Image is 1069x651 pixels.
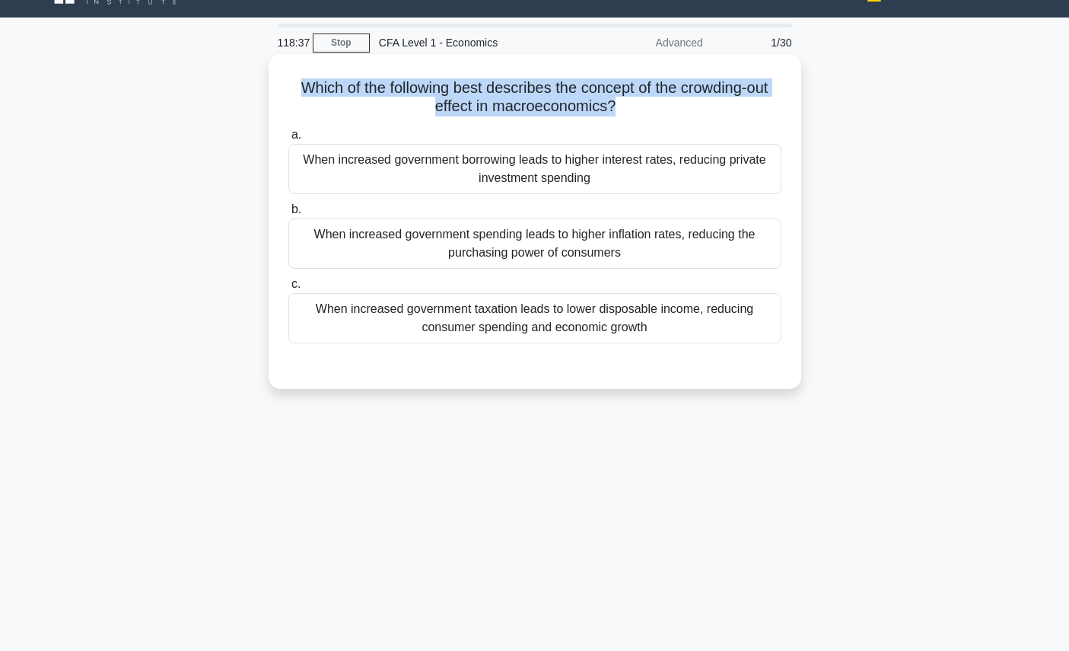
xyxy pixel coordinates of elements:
div: When increased government spending leads to higher inflation rates, reducing the purchasing power... [288,219,781,269]
div: When increased government taxation leads to lower disposable income, reducing consumer spending a... [288,293,781,343]
span: b. [291,203,301,215]
span: c. [291,277,301,290]
div: 118:37 [269,27,313,58]
div: CFA Level 1 - Economics [370,27,579,58]
div: When increased government borrowing leads to higher interest rates, reducing private investment s... [288,144,781,194]
div: Advanced [579,27,712,58]
div: 1/30 [712,27,801,58]
a: Stop [313,34,370,53]
h5: Which of the following best describes the concept of the crowding-out effect in macroeconomics? [287,78,783,116]
span: a. [291,128,301,141]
